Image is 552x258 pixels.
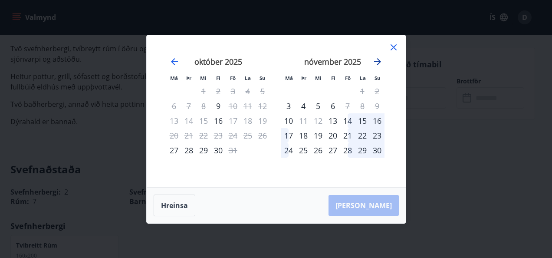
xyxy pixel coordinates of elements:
div: Aðeins útritun í boði [226,99,240,113]
div: Aðeins innritun í boði [211,113,226,128]
td: Choose miðvikudagur, 26. nóvember 2025 as your check-in date. It’s available. [311,143,325,158]
div: Aðeins innritun í boði [281,99,296,113]
td: Choose fimmtudagur, 27. nóvember 2025 as your check-in date. It’s available. [325,143,340,158]
small: La [360,75,366,81]
div: 27 [325,143,340,158]
div: 17 [281,128,296,143]
td: Choose fimmtudagur, 20. nóvember 2025 as your check-in date. It’s available. [325,128,340,143]
td: Choose mánudagur, 3. nóvember 2025 as your check-in date. It’s available. [281,99,296,113]
div: Aðeins innritun í boði [167,143,181,158]
div: 14 [340,113,355,128]
div: Aðeins útritun í boði [226,143,240,158]
small: Þr [186,75,191,81]
td: Not available. sunnudagur, 12. október 2025 [255,99,270,113]
div: Calendar [157,46,395,177]
div: Aðeins útritun í boði [226,113,240,128]
td: Choose sunnudagur, 30. nóvember 2025 as your check-in date. It’s available. [370,143,384,158]
small: Fö [230,75,236,81]
div: 28 [340,143,355,158]
div: 15 [355,113,370,128]
small: Su [260,75,266,81]
small: Fi [331,75,335,81]
td: Not available. laugardagur, 25. október 2025 [240,128,255,143]
button: Hreinsa [154,195,195,216]
div: Aðeins útritun í boði [340,99,355,113]
td: Not available. sunnudagur, 26. október 2025 [255,128,270,143]
td: Choose þriðjudagur, 4. nóvember 2025 as your check-in date. It’s available. [296,99,311,113]
td: Choose þriðjudagur, 28. október 2025 as your check-in date. It’s available. [181,143,196,158]
small: Mi [315,75,322,81]
td: Choose mánudagur, 17. nóvember 2025 as your check-in date. It’s available. [281,128,296,143]
td: Not available. miðvikudagur, 8. október 2025 [196,99,211,113]
td: Not available. föstudagur, 31. október 2025 [226,143,240,158]
div: 30 [370,143,384,158]
div: 24 [281,143,296,158]
div: Aðeins útritun í boði [296,113,311,128]
div: 29 [196,143,211,158]
td: Choose laugardagur, 22. nóvember 2025 as your check-in date. It’s available. [355,128,370,143]
strong: nóvember 2025 [304,56,361,67]
small: Má [285,75,293,81]
td: Not available. sunnudagur, 2. nóvember 2025 [370,84,384,99]
div: 5 [311,99,325,113]
div: Aðeins innritun í boði [211,99,226,113]
td: Not available. sunnudagur, 9. nóvember 2025 [370,99,384,113]
td: Choose fimmtudagur, 13. nóvember 2025 as your check-in date. It’s available. [325,113,340,128]
td: Not available. sunnudagur, 5. október 2025 [255,84,270,99]
td: Not available. þriðjudagur, 21. október 2025 [181,128,196,143]
td: Not available. þriðjudagur, 7. október 2025 [181,99,196,113]
td: Choose fimmtudagur, 6. nóvember 2025 as your check-in date. It’s available. [325,99,340,113]
td: Not available. þriðjudagur, 14. október 2025 [181,113,196,128]
td: Choose laugardagur, 29. nóvember 2025 as your check-in date. It’s available. [355,143,370,158]
td: Not available. laugardagur, 18. október 2025 [240,113,255,128]
td: Not available. föstudagur, 3. október 2025 [226,84,240,99]
td: Not available. laugardagur, 8. nóvember 2025 [355,99,370,113]
td: Choose miðvikudagur, 19. nóvember 2025 as your check-in date. It’s available. [311,128,325,143]
td: Choose mánudagur, 24. nóvember 2025 as your check-in date. It’s available. [281,143,296,158]
td: Choose fimmtudagur, 30. október 2025 as your check-in date. It’s available. [211,143,226,158]
td: Choose mánudagur, 27. október 2025 as your check-in date. It’s available. [167,143,181,158]
div: 22 [355,128,370,143]
div: 29 [355,143,370,158]
td: Not available. föstudagur, 24. október 2025 [226,128,240,143]
div: 18 [296,128,311,143]
td: Choose föstudagur, 28. nóvember 2025 as your check-in date. It’s available. [340,143,355,158]
td: Not available. laugardagur, 4. október 2025 [240,84,255,99]
div: 4 [296,99,311,113]
td: Not available. laugardagur, 11. október 2025 [240,99,255,113]
td: Not available. miðvikudagur, 22. október 2025 [196,128,211,143]
td: Choose mánudagur, 10. nóvember 2025 as your check-in date. It’s available. [281,113,296,128]
td: Not available. laugardagur, 1. nóvember 2025 [355,84,370,99]
small: La [245,75,251,81]
strong: október 2025 [194,56,242,67]
div: 16 [370,113,384,128]
td: Choose sunnudagur, 23. nóvember 2025 as your check-in date. It’s available. [370,128,384,143]
td: Not available. fimmtudagur, 23. október 2025 [211,128,226,143]
td: Not available. mánudagur, 6. október 2025 [167,99,181,113]
div: Aðeins innritun í boði [281,113,296,128]
div: 6 [325,99,340,113]
td: Choose miðvikudagur, 29. október 2025 as your check-in date. It’s available. [196,143,211,158]
div: Move forward to switch to the next month. [372,56,383,67]
td: Choose fimmtudagur, 16. október 2025 as your check-in date. It’s available. [211,113,226,128]
td: Choose sunnudagur, 16. nóvember 2025 as your check-in date. It’s available. [370,113,384,128]
small: Þr [301,75,306,81]
td: Not available. sunnudagur, 19. október 2025 [255,113,270,128]
td: Not available. föstudagur, 7. nóvember 2025 [340,99,355,113]
td: Choose laugardagur, 15. nóvember 2025 as your check-in date. It’s available. [355,113,370,128]
td: Not available. mánudagur, 20. október 2025 [167,128,181,143]
div: 21 [340,128,355,143]
small: Fö [345,75,351,81]
div: 28 [181,143,196,158]
td: Not available. föstudagur, 17. október 2025 [226,113,240,128]
div: Move backward to switch to the previous month. [169,56,180,67]
div: 30 [211,143,226,158]
small: Má [170,75,178,81]
div: 25 [296,143,311,158]
td: Not available. miðvikudagur, 12. nóvember 2025 [311,113,325,128]
small: Fi [216,75,220,81]
div: Aðeins innritun í boði [325,113,340,128]
td: Not available. miðvikudagur, 1. október 2025 [196,84,211,99]
td: Choose þriðjudagur, 25. nóvember 2025 as your check-in date. It’s available. [296,143,311,158]
div: 23 [370,128,384,143]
